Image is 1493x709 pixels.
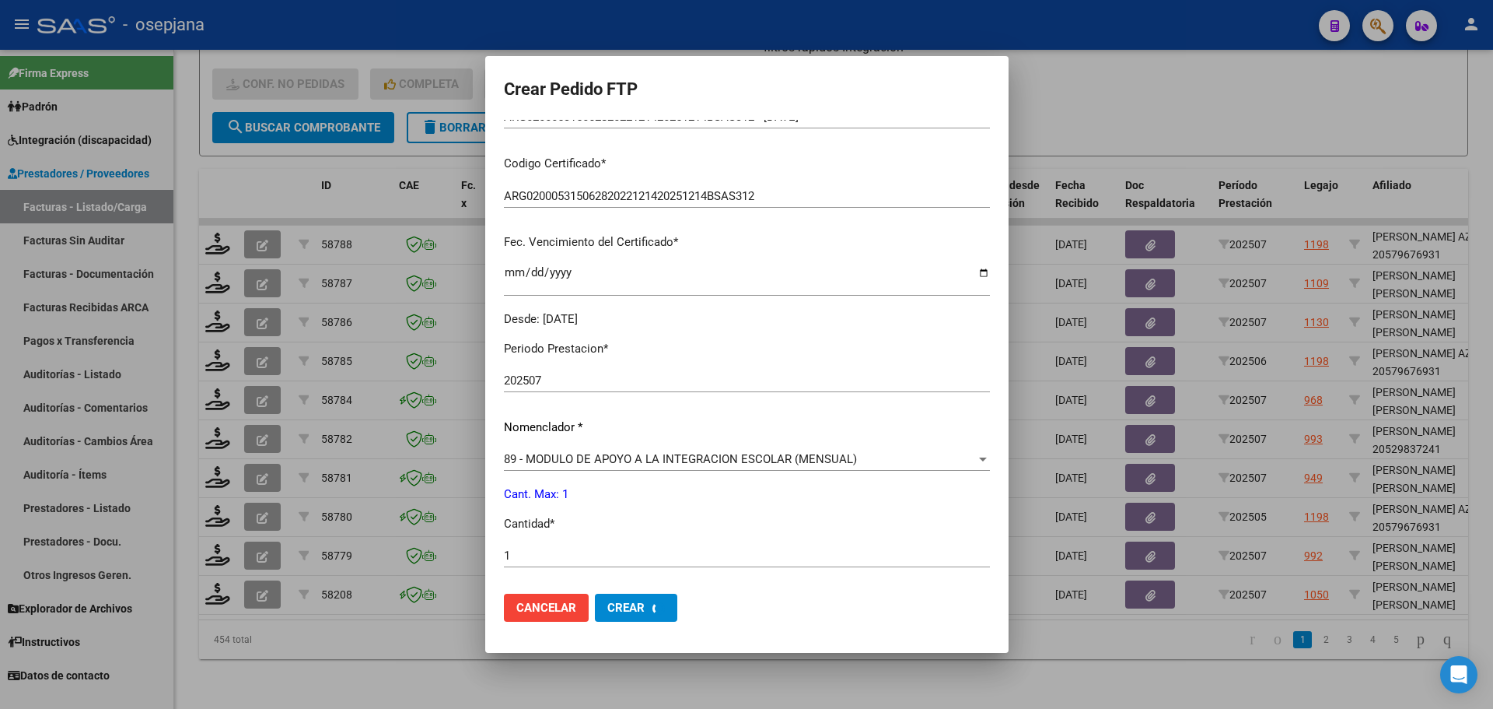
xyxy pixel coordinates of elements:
[504,233,990,251] p: Fec. Vencimiento del Certificado
[607,601,645,615] span: Crear
[504,311,990,328] div: Desde: [DATE]
[504,452,857,466] span: 89 - MODULO DE APOYO A LA INTEGRACION ESCOLAR (MENSUAL)
[504,340,990,358] p: Periodo Prestacion
[504,419,990,437] p: Nomenclador *
[504,75,990,104] h2: Crear Pedido FTP
[595,594,677,622] button: Crear
[516,601,576,615] span: Cancelar
[504,155,990,173] p: Codigo Certificado
[504,594,589,622] button: Cancelar
[504,486,990,504] p: Cant. Max: 1
[1440,656,1477,693] div: Open Intercom Messenger
[504,515,990,533] p: Cantidad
